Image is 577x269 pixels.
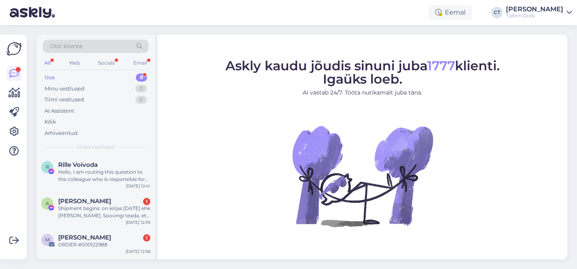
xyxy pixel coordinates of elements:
[225,88,500,97] p: AI vastab 24/7. Tööta nutikamalt juba täna.
[58,205,150,219] div: Shipment begins: on kirjas [DATE] ehk [PERSON_NAME]. Soovingi teada, et kas postitatakse aegsasti...
[44,74,55,82] div: Uus
[58,168,150,183] div: Hello, I am routing this question to the colleague who is responsible for this topic. The reply m...
[126,183,150,189] div: [DATE] 12:41
[132,58,149,68] div: Email
[97,58,116,68] div: Socials
[44,96,84,104] div: Tiimi vestlused
[506,6,563,13] div: [PERSON_NAME]
[46,164,49,170] span: R
[290,103,435,248] img: No Chat active
[44,85,84,93] div: Minu vestlused
[77,143,115,151] span: Uued vestlused
[491,7,503,18] div: CT
[126,219,150,225] div: [DATE] 12:39
[58,198,111,205] span: Angie Ka
[44,107,74,115] div: AI Assistent
[44,118,56,126] div: Kõik
[43,58,52,68] div: All
[143,234,150,242] div: 1
[50,42,82,50] span: Otsi kliente
[46,200,49,206] span: A
[135,96,147,104] div: 0
[136,74,147,82] div: 8
[67,58,82,68] div: Web
[506,6,572,19] a: [PERSON_NAME]Tallinn Dolls
[6,41,22,57] img: Askly Logo
[135,85,147,93] div: 0
[427,57,455,73] span: 1777
[44,129,78,137] div: Arhiveeritud
[58,161,98,168] span: Rille Voivoda
[58,241,150,248] div: ORDER #000122988
[429,5,472,20] div: Eemal
[45,237,50,243] span: m
[143,198,150,205] div: 1
[126,248,150,254] div: [DATE] 12:38
[225,57,500,86] span: Askly kaudu jõudis sinuni juba klienti. Igaüks loeb.
[506,13,563,19] div: Tallinn Dolls
[58,234,111,241] span: monika-evelin liiv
